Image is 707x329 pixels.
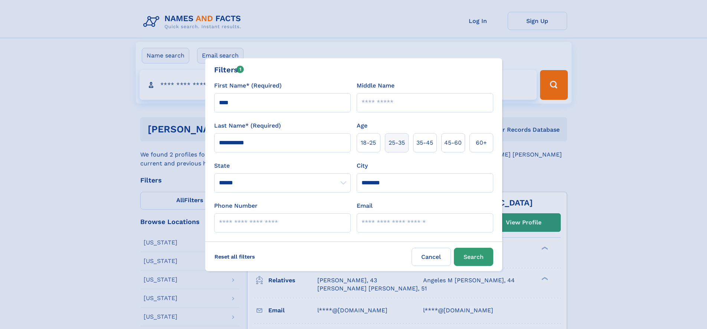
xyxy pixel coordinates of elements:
[416,138,433,147] span: 35‑45
[476,138,487,147] span: 60+
[214,161,351,170] label: State
[412,248,451,266] label: Cancel
[357,121,367,130] label: Age
[214,201,258,210] label: Phone Number
[361,138,376,147] span: 18‑25
[444,138,462,147] span: 45‑60
[454,248,493,266] button: Search
[357,201,373,210] label: Email
[214,64,244,75] div: Filters
[357,161,368,170] label: City
[214,121,281,130] label: Last Name* (Required)
[389,138,405,147] span: 25‑35
[357,81,395,90] label: Middle Name
[210,248,260,266] label: Reset all filters
[214,81,282,90] label: First Name* (Required)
